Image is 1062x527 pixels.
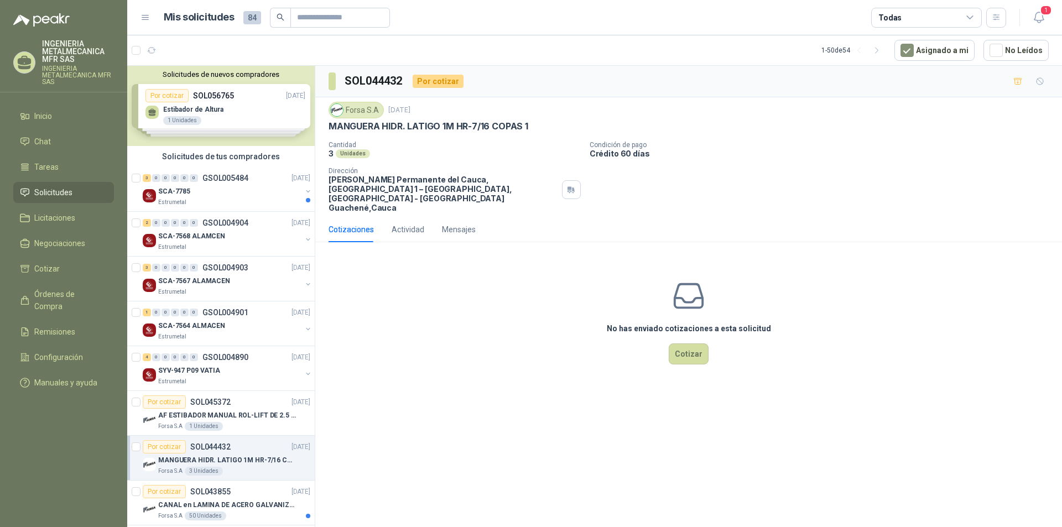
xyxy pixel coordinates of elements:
div: Por cotizar [143,395,186,409]
p: MANGUERA HIDR. LATIGO 1M HR-7/16 COPAS 1 [329,121,528,132]
span: Remisiones [34,326,75,338]
p: GSOL004890 [202,353,248,361]
div: 0 [190,264,198,272]
div: 0 [180,174,189,182]
div: 3 [143,174,151,182]
p: INGENIERIA METALMECANICA MFR SAS [42,65,114,85]
p: [DATE] [291,487,310,497]
a: Por cotizarSOL045372[DATE] Company LogoAF ESTIBADOR MANUAL ROL-LIFT DE 2.5 TONForsa S.A1 Unidades [127,391,315,436]
img: Company Logo [143,189,156,202]
a: Cotizar [13,258,114,279]
img: Company Logo [143,503,156,516]
span: Tareas [34,161,59,173]
button: Cotizar [669,343,709,364]
p: SOL044432 [190,443,231,451]
p: Estrumetal [158,288,186,296]
div: Todas [878,12,902,24]
div: Por cotizar [143,485,186,498]
p: [DATE] [291,397,310,408]
p: INGENIERIA METALMECANICA MFR SAS [42,40,114,63]
p: SCA-7564 ALMACEN [158,321,225,331]
div: 0 [190,174,198,182]
p: [DATE] [291,218,310,228]
span: Configuración [34,351,83,363]
div: Cotizaciones [329,223,374,236]
span: Chat [34,135,51,148]
img: Company Logo [143,279,156,292]
p: SOL045372 [190,398,231,406]
p: Crédito 60 días [590,149,1058,158]
span: Manuales y ayuda [34,377,97,389]
img: Company Logo [143,368,156,382]
div: 0 [180,309,189,316]
p: GSOL005484 [202,174,248,182]
p: Forsa S.A [158,422,183,431]
span: 84 [243,11,261,24]
p: Forsa S.A [158,512,183,520]
p: MANGUERA HIDR. LATIGO 1M HR-7/16 COPAS 1 [158,455,296,466]
button: 1 [1029,8,1049,28]
a: 2 0 0 0 0 0 GSOL004904[DATE] Company LogoSCA-7568 ALAMCENEstrumetal [143,216,313,252]
div: 0 [152,264,160,272]
span: search [277,13,284,21]
p: 3 [329,149,334,158]
img: Logo peakr [13,13,70,27]
p: Cantidad [329,141,581,149]
p: Estrumetal [158,198,186,207]
a: Negociaciones [13,233,114,254]
a: Órdenes de Compra [13,284,114,317]
button: No Leídos [983,40,1049,61]
p: AF ESTIBADOR MANUAL ROL-LIFT DE 2.5 TON [158,410,296,421]
a: 3 0 0 0 0 0 GSOL005484[DATE] Company LogoSCA-7785Estrumetal [143,171,313,207]
h1: Mis solicitudes [164,9,235,25]
div: Actividad [392,223,424,236]
span: Solicitudes [34,186,72,199]
span: Órdenes de Compra [34,288,103,312]
div: 1 [143,309,151,316]
p: [DATE] [388,105,410,116]
div: 0 [162,353,170,361]
p: [DATE] [291,263,310,273]
a: Manuales y ayuda [13,372,114,393]
div: 3 [143,264,151,272]
div: 0 [152,219,160,227]
img: Company Logo [143,323,156,337]
div: Por cotizar [413,75,464,88]
div: 0 [190,353,198,361]
div: Mensajes [442,223,476,236]
a: Inicio [13,106,114,127]
span: Inicio [34,110,52,122]
a: Licitaciones [13,207,114,228]
button: Solicitudes de nuevos compradores [132,70,310,79]
p: SCA-7567 ALAMACEN [158,276,230,286]
p: Dirección [329,167,558,175]
div: 0 [180,219,189,227]
img: Company Logo [143,458,156,471]
a: 4 0 0 0 0 0 GSOL004890[DATE] Company LogoSYV-947 P09 VATIAEstrumetal [143,351,313,386]
div: 4 [143,353,151,361]
p: SYV-947 P09 VATIA [158,366,220,376]
div: 0 [171,174,179,182]
p: GSOL004901 [202,309,248,316]
a: Solicitudes [13,182,114,203]
div: 0 [162,264,170,272]
div: 3 Unidades [185,467,223,476]
p: SCA-7568 ALAMCEN [158,231,225,242]
div: 0 [180,353,189,361]
a: Configuración [13,347,114,368]
h3: SOL044432 [345,72,404,90]
div: 0 [152,353,160,361]
img: Company Logo [331,104,343,116]
div: Forsa S.A [329,102,384,118]
span: Licitaciones [34,212,75,224]
div: 50 Unidades [185,512,226,520]
div: 2 [143,219,151,227]
a: Tareas [13,156,114,178]
a: Por cotizarSOL043855[DATE] Company LogoCANAL en LAMINA DE ACERO GALVANIZADO CALI. 18 1220 X 2240F... [127,481,315,525]
h3: No has enviado cotizaciones a esta solicitud [607,322,771,335]
p: CANAL en LAMINA DE ACERO GALVANIZADO CALI. 18 1220 X 2240 [158,500,296,510]
div: 0 [162,174,170,182]
a: Remisiones [13,321,114,342]
span: Negociaciones [34,237,85,249]
div: Solicitudes de tus compradores [127,146,315,167]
